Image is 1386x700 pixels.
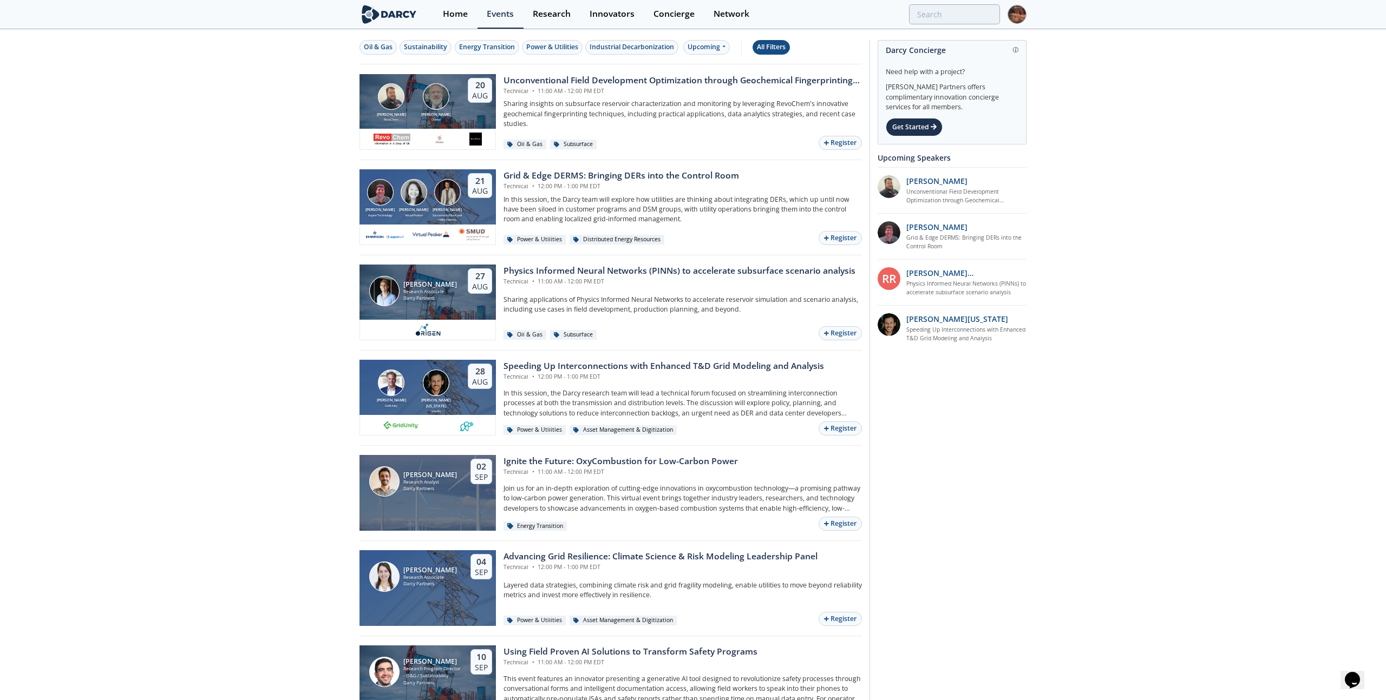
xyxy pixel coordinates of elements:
button: Register [819,421,862,436]
div: Asset Management & Digitization [570,425,677,435]
button: All Filters [753,40,790,55]
img: cb84fb6c-3603-43a1-87e3-48fd23fb317a [366,228,404,241]
div: RR [878,267,900,290]
div: [PERSON_NAME] [375,112,408,118]
img: virtual-peaker.com.png [412,228,450,241]
div: Research Associate [403,288,457,295]
a: Camila Casamayor [PERSON_NAME] Research Associate Darcy Partners 04 Sep Advancing Grid Resilience... [359,550,862,626]
div: Technical 12:00 PM - 1:00 PM EDT [504,563,818,572]
button: Power & Utilities [522,40,583,55]
span: • [530,182,536,190]
div: Physics Informed Neural Networks (PINNs) to accelerate subsurface scenario analysis [504,265,855,278]
div: Distributed Energy Resources [570,235,664,245]
div: Power & Utilities [504,425,566,435]
img: 1659894010494-gridunity-wp-logo.png [382,419,420,432]
div: Darcy Concierge [886,41,1018,60]
div: 10 [475,652,488,663]
div: [PERSON_NAME] [419,112,453,118]
img: ovintiv.com.png [433,133,447,146]
div: envelio [419,409,453,413]
div: 27 [472,271,488,282]
div: [PERSON_NAME] [363,207,397,213]
div: Energy Transition [504,521,567,531]
img: Smud.org.png [458,228,489,241]
div: Darcy Partners [403,679,461,686]
div: Innovators [590,10,635,18]
div: Power & Utilities [504,235,566,245]
a: Juan Mayol [PERSON_NAME] Research Associate Darcy Partners 27 Aug Physics Informed Neural Network... [359,265,862,340]
img: 1b183925-147f-4a47-82c9-16eeeed5003c [878,313,900,336]
img: Luigi Montana [423,369,449,396]
img: Yevgeniy Postnov [434,179,461,206]
div: Research Associate [403,574,457,581]
div: Grid & Edge DERMS: Bringing DERs into the Control Room [504,169,739,182]
div: RevoChem [375,117,408,122]
div: Need help with a project? [886,60,1018,77]
div: Oil & Gas [504,330,546,340]
div: Speeding Up Interconnections with Enhanced T&D Grid Modeling and Analysis [504,360,824,373]
button: Register [819,136,862,150]
div: Aug [472,186,488,196]
div: [PERSON_NAME] [403,471,457,479]
button: Industrial Decarbonization [585,40,678,55]
div: 20 [472,80,488,91]
span: • [530,563,536,571]
div: Darcy Partners [403,295,457,302]
div: Aug [472,282,488,292]
div: Asset Management & Digitization [570,616,677,625]
div: 28 [472,366,488,377]
div: Oil & Gas [364,42,393,52]
button: Sustainability [400,40,452,55]
img: John Sinclair [423,83,449,110]
img: origen.ai.png [412,323,444,336]
img: logo-wide.svg [359,5,419,24]
div: Research [533,10,571,18]
div: Aspen Technology [363,213,397,217]
div: Darcy Partners [403,580,457,587]
img: accc9a8e-a9c1-4d58-ae37-132228efcf55 [878,221,900,244]
div: Technical 11:00 AM - 12:00 PM EDT [504,278,855,286]
div: [PERSON_NAME][US_STATE] [419,398,453,409]
div: Technical 11:00 AM - 12:00 PM EDT [504,468,738,477]
img: isleofcode.com.png [469,133,482,146]
span: • [530,278,536,285]
div: Get Started [886,118,943,136]
div: Concierge [653,10,695,18]
img: Sami Sultan [369,657,400,687]
img: Brenda Chew [401,179,427,206]
div: Sep [475,663,488,672]
img: Nicolas Lassalle [369,466,400,497]
div: [PERSON_NAME] [430,207,464,213]
img: Jonathan Curtis [367,179,394,206]
div: [PERSON_NAME] [375,398,408,404]
div: Unconventional Field Development Optimization through Geochemical Fingerprinting Technology [504,74,862,87]
div: Subsurface [550,330,597,340]
a: Unconventional Field Development Optimization through Geochemical Fingerprinting Technology [906,188,1027,205]
p: [PERSON_NAME] [PERSON_NAME] [906,267,1027,279]
div: Advancing Grid Resilience: Climate Science & Risk Modeling Leadership Panel [504,550,818,563]
p: Sharing applications of Physics Informed Neural Networks to accelerate reservoir simulation and s... [504,295,862,315]
div: [PERSON_NAME] [403,566,457,574]
button: Register [819,326,862,341]
img: information.svg [1013,47,1019,53]
p: [PERSON_NAME] [906,221,967,233]
div: Events [487,10,514,18]
span: • [530,468,536,476]
div: [PERSON_NAME] [403,281,457,288]
div: Technical 12:00 PM - 1:00 PM EDT [504,373,824,381]
img: Brian Fitzsimons [378,369,404,396]
button: Oil & Gas [359,40,397,55]
img: Bob Aylsworth [378,83,404,110]
div: All Filters [757,42,786,52]
input: Advanced Search [909,4,1000,24]
a: Physics Informed Neural Networks (PINNs) to accelerate subsurface scenario analysis [906,280,1027,297]
button: Register [819,517,862,531]
img: 336b6de1-6040-4323-9c13-5718d9811639 [460,419,474,432]
p: [PERSON_NAME][US_STATE] [906,313,1008,325]
div: Sep [475,567,488,577]
img: Juan Mayol [369,276,400,306]
div: GridUnity [375,404,408,408]
div: Research Program Director - O&G / Sustainability [403,665,461,679]
button: Register [819,231,862,246]
div: Subsurface [550,140,597,149]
